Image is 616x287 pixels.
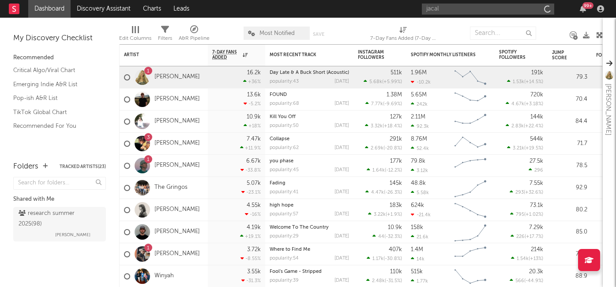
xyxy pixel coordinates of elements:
div: [DATE] [334,101,349,106]
div: 183k [390,203,402,208]
div: Fading [270,181,349,186]
a: research summer 2025(98)[PERSON_NAME] [13,207,106,241]
div: 407k [389,247,402,253]
div: 7-Day Fans Added (7-Day Fans Added) [370,22,436,48]
div: 127k [390,114,402,120]
span: 2.69k [371,146,383,151]
div: -10.2k [411,79,431,85]
div: -21.4k [411,212,431,218]
div: popularity: 29 [270,234,299,239]
div: ( ) [364,79,402,84]
div: ( ) [507,145,543,151]
a: Fool's Game - Stripped [270,269,322,274]
div: popularity: 50 [270,123,299,128]
div: -33.8 % [240,167,261,173]
div: [DATE] [334,234,349,239]
div: 242k [411,101,428,107]
div: 48.8k [411,180,426,186]
div: 144k [530,114,543,120]
div: high hope [270,203,349,208]
a: [PERSON_NAME] [154,206,200,214]
div: 20.3k [529,269,543,275]
div: ( ) [365,123,402,129]
div: 191k [531,70,543,76]
svg: Chart title [451,177,490,199]
div: 720k [530,92,543,98]
div: 3.55k [247,269,261,275]
a: [PERSON_NAME] [154,96,200,103]
a: Kill You Off [270,115,296,119]
div: 544k [530,136,543,142]
div: ( ) [507,79,543,84]
div: popularity: 39 [270,278,299,283]
div: 13.6k [247,92,261,98]
span: +5.99 % [383,80,401,84]
span: +1.9 % [387,212,401,217]
div: -5.2 % [244,101,261,107]
span: 7.77k [371,102,383,107]
div: ( ) [365,189,402,195]
div: ( ) [511,256,543,261]
div: Fool's Game - Stripped [270,269,349,274]
div: 78.5 [552,161,587,171]
div: My Discovery Checklist [13,33,106,44]
a: Emerging Indie A&R List [13,80,97,89]
div: 214k [531,247,543,253]
div: 110k [390,269,402,275]
span: 3.22k [374,212,386,217]
div: 70.4 [552,94,587,105]
span: +1.02 % [526,212,542,217]
span: 2.83k [511,124,524,129]
span: -9.69 % [384,102,401,107]
div: 71.7 [552,138,587,149]
div: ( ) [367,256,402,261]
div: Shared with Me [13,194,106,205]
div: ( ) [506,101,543,107]
a: [PERSON_NAME] [154,250,200,258]
a: [PERSON_NAME] [154,228,200,236]
div: 4.19k [247,225,261,230]
div: 4.55k [247,203,261,208]
div: ( ) [365,145,402,151]
div: Edit Columns [119,22,151,48]
div: -31.3 % [241,278,261,283]
div: Welcome To The Country [270,225,349,230]
div: ( ) [506,123,543,129]
a: Critical Algo/Viral Chart [13,65,97,75]
div: A&R Pipeline [179,22,210,48]
span: 4.67k [511,102,524,107]
div: 5.65M [411,92,427,98]
div: 92.9 [552,183,587,193]
a: Recommended For You [13,121,97,131]
div: 291k [390,136,402,142]
div: [DATE] [334,79,349,84]
span: +22.4 % [525,124,542,129]
span: -32.3 % [386,234,401,239]
span: 5.68k [369,80,382,84]
a: Fading [270,181,285,186]
span: -31.5 % [386,279,401,283]
a: FOUND [270,92,287,97]
div: 624k [411,203,424,208]
div: 8.76M [411,136,427,142]
div: Kill You Off [270,115,349,119]
div: ( ) [510,278,543,283]
button: Save [313,32,324,37]
div: Edit Columns [119,33,151,44]
div: 84.4 [552,116,587,127]
div: 5.07k [247,180,261,186]
div: popularity: 68 [270,101,299,106]
div: Where to Find Me [270,247,349,252]
svg: Chart title [451,155,490,177]
div: 5.58k [411,190,429,195]
span: [PERSON_NAME] [55,230,90,240]
div: [DATE] [334,168,349,172]
div: [DATE] [334,212,349,217]
a: [PERSON_NAME] [154,140,200,147]
div: popularity: 54 [270,256,299,261]
a: high hope [270,203,293,208]
div: 14k [411,256,424,262]
div: [DATE] [334,145,349,150]
div: 88.9 [552,271,587,282]
svg: Chart title [451,199,490,221]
